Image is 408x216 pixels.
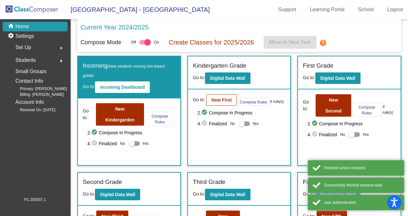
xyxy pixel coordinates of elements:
[324,200,399,205] div: user authenticated
[210,192,245,197] b: Digital Data Wall
[193,75,205,80] span: Go to:
[8,32,15,40] mat-icon: settings
[269,39,311,45] span: Move to Next Year
[105,106,134,122] b: New Kindergarden
[353,4,379,15] a: School
[193,178,225,187] label: Third Grade
[311,131,319,138] mat-icon: check_circle
[303,75,315,80] span: Go to:
[145,112,174,126] button: Compose Rules
[10,107,55,113] span: Renewal On: [DATE]
[193,61,246,71] label: Kindergarten Grade
[324,182,399,188] div: Successfully fetched renewal date
[8,23,15,30] mat-icon: home
[120,141,125,146] span: No
[308,120,396,128] span: 2. Compose In Progress
[305,4,350,15] a: Learning Portal
[15,77,43,86] p: Contact Info
[230,121,235,127] span: No
[303,61,333,71] label: First Grade
[57,57,65,65] mat-icon: arrow_right
[83,84,95,89] span: Go to:
[169,37,254,47] p: Create Classes for 2025/2026
[83,191,95,196] span: Go to:
[303,178,339,187] label: Fourth Grade
[57,44,65,52] mat-icon: arrow_right
[319,39,327,47] mat-icon: help
[100,85,145,90] b: Incoming Dashboard
[15,23,29,30] p: Home
[238,98,268,106] button: Compose Rules
[325,97,342,113] b: New Second
[205,189,250,200] button: Digital Data Wall
[303,191,315,196] span: Go to:
[273,4,302,15] a: Support
[264,36,317,49] button: Move to Next Year
[198,120,227,128] span: 4. Finalized
[316,94,351,117] button: New Second
[193,96,205,103] span: Go to:
[83,61,175,79] label: Incoming
[198,109,286,117] span: 2. Compose In Progress
[205,72,250,84] button: Digital Data Wall
[100,192,135,197] b: Digital Data Wall
[382,104,395,115] i: 4 rule(s)
[64,4,210,15] span: [GEOGRAPHIC_DATA] - [GEOGRAPHIC_DATA]
[15,43,31,52] span: Set Up
[15,67,47,76] p: Small Groups
[382,4,408,15] a: Logout
[303,99,314,112] span: Go to:
[308,131,337,138] span: 4. Finalized
[142,140,149,147] span: Yes
[83,64,165,78] span: (New students moving into lowest grade)
[96,103,144,126] button: New Kindergarden
[211,97,232,103] b: New First
[252,120,259,128] span: Yes
[206,94,237,106] button: New First
[201,120,209,128] mat-icon: check_circle
[83,108,94,121] span: Go to:
[83,178,122,187] label: Second Grade
[315,72,361,84] button: Digital Data Wall
[340,132,345,137] span: No
[95,189,140,200] button: Digital Data Wall
[95,81,150,93] button: Incoming Dashboard
[91,129,99,137] mat-icon: check_circle
[88,129,176,137] span: 2. Compose In Progress
[88,140,117,147] span: 4. Finalized
[15,56,36,65] span: Students
[270,99,284,104] i: 4 rule(s)
[362,131,369,138] span: Yes
[10,92,64,97] span: Billing: [PERSON_NAME]
[15,98,44,107] p: Account Info
[81,38,121,47] p: Compose Mode
[15,32,34,40] p: Settings
[193,191,205,196] span: Go to:
[91,140,99,147] mat-icon: check_circle
[315,189,361,200] button: Digital Data Wall
[320,192,355,197] b: Digital Data Wall
[324,165,399,171] div: Fetched school contacts
[201,109,209,117] mat-icon: check_circle
[154,39,159,45] span: On
[353,103,381,117] button: Compose Rules
[131,39,136,45] span: Off
[320,76,355,81] b: Digital Data Wall
[311,120,319,128] mat-icon: check_circle
[210,76,245,81] b: Digital Data Wall
[81,22,149,32] p: Current Year 2024/2025
[10,86,67,92] span: Primary: [PERSON_NAME]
